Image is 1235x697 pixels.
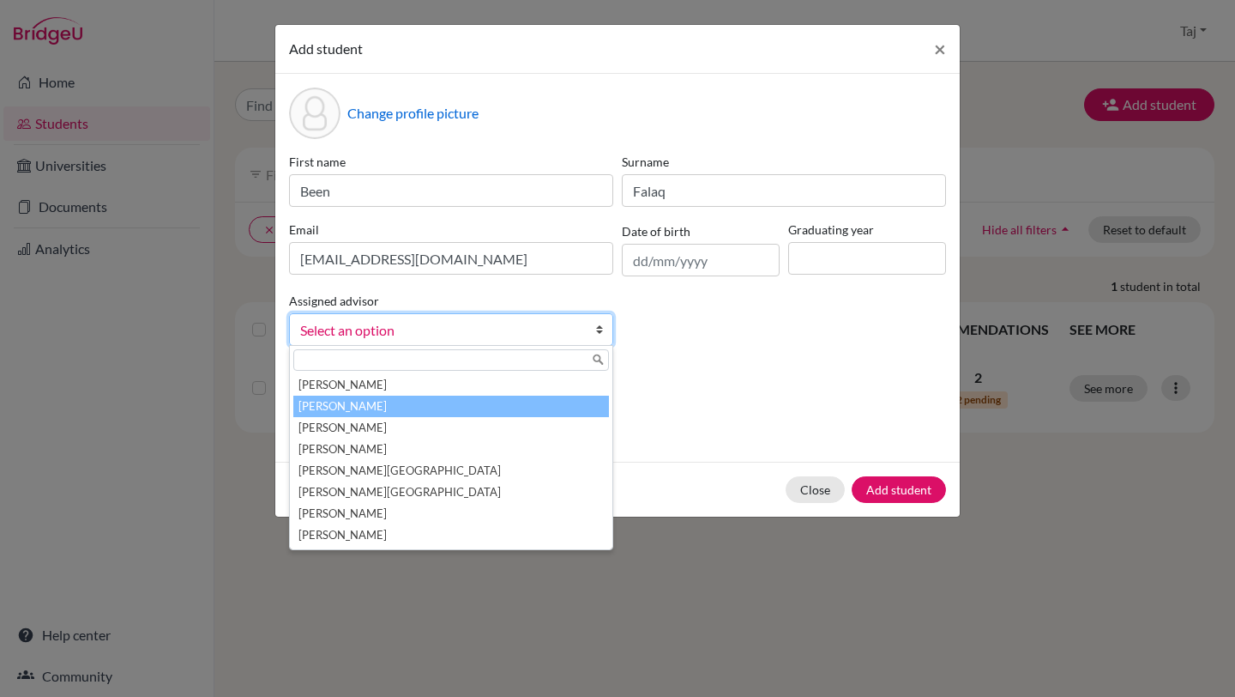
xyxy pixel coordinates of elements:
[622,244,780,276] input: dd/mm/yyyy
[786,476,845,503] button: Close
[289,292,379,310] label: Assigned advisor
[622,222,690,240] label: Date of birth
[920,25,960,73] button: Close
[293,482,609,503] li: [PERSON_NAME][GEOGRAPHIC_DATA]
[289,373,946,394] p: Parents
[293,417,609,439] li: [PERSON_NAME]
[293,439,609,460] li: [PERSON_NAME]
[788,221,946,239] label: Graduating year
[289,40,363,57] span: Add student
[293,503,609,524] li: [PERSON_NAME]
[293,460,609,482] li: [PERSON_NAME][GEOGRAPHIC_DATA]
[300,319,580,342] span: Select an option
[293,524,609,546] li: [PERSON_NAME]
[293,374,609,396] li: [PERSON_NAME]
[852,476,946,503] button: Add student
[289,221,613,239] label: Email
[289,153,613,171] label: First name
[934,36,946,61] span: ×
[289,88,340,139] div: Profile picture
[293,396,609,417] li: [PERSON_NAME]
[622,153,946,171] label: Surname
